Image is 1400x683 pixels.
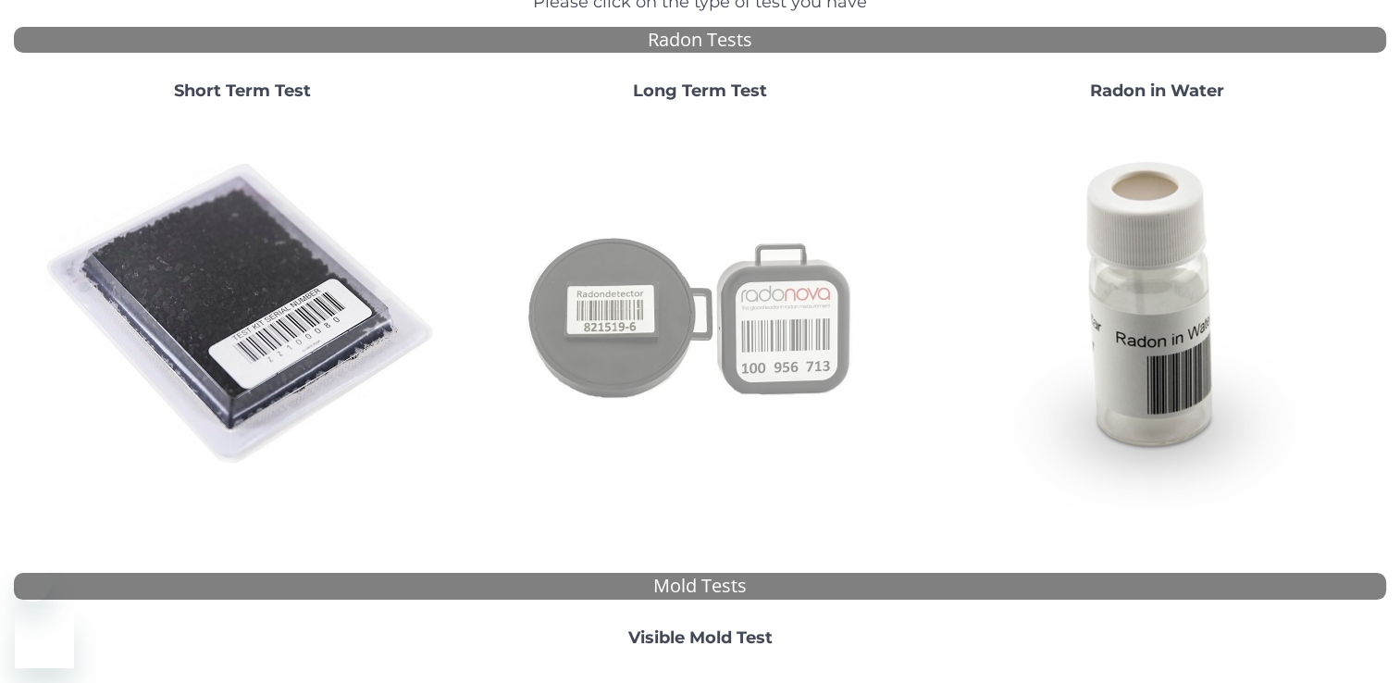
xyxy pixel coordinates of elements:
[633,81,767,101] strong: Long Term Test
[174,81,311,101] strong: Short Term Test
[959,116,1357,514] img: RadoninWater.jpg
[15,565,52,602] iframe: Close message
[43,116,441,514] img: ShortTerm.jpg
[15,609,74,668] iframe: Button to launch messaging window
[501,116,898,514] img: Radtrak2vsRadtrak3.jpg
[14,573,1386,600] div: Mold Tests
[1090,81,1224,101] strong: Radon in Water
[627,627,772,648] strong: Visible Mold Test
[14,27,1386,54] div: Radon Tests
